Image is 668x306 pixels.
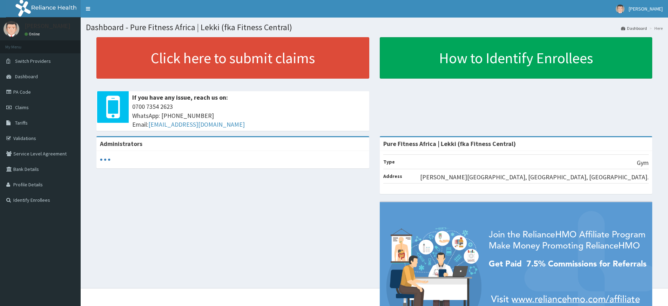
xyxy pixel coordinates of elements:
[15,73,38,80] span: Dashboard
[96,37,369,79] a: Click here to submit claims
[132,102,366,129] span: 0700 7354 2623 WhatsApp: [PHONE_NUMBER] Email:
[4,21,19,37] img: User Image
[420,173,649,182] p: [PERSON_NAME][GEOGRAPHIC_DATA], [GEOGRAPHIC_DATA], [GEOGRAPHIC_DATA].
[648,25,663,31] li: Here
[15,120,28,126] span: Tariffs
[100,154,110,165] svg: audio-loading
[383,159,395,165] b: Type
[383,140,516,148] strong: Pure Fitness Africa | Lekki (fka Fitness Central)
[132,93,228,101] b: If you have any issue, reach us on:
[148,120,245,128] a: [EMAIL_ADDRESS][DOMAIN_NAME]
[25,32,41,36] a: Online
[86,23,663,32] h1: Dashboard - Pure Fitness Africa | Lekki (fka Fitness Central)
[629,6,663,12] span: [PERSON_NAME]
[15,58,51,64] span: Switch Providers
[25,23,70,29] p: [PERSON_NAME]
[380,37,653,79] a: How to Identify Enrollees
[383,173,402,179] b: Address
[616,5,625,13] img: User Image
[621,25,647,31] a: Dashboard
[15,104,29,111] span: Claims
[100,140,142,148] b: Administrators
[637,158,649,167] p: Gym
